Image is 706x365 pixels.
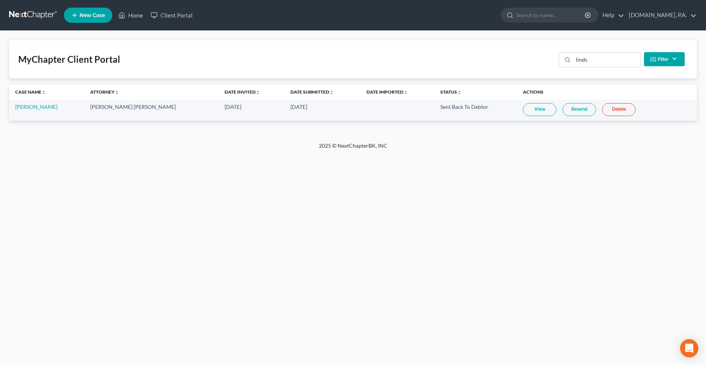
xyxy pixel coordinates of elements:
a: Client Portal [147,8,196,22]
a: [DOMAIN_NAME], P.A. [625,8,696,22]
a: Case Nameunfold_more [15,89,46,95]
td: Sent Back To Debtor [434,100,517,121]
i: unfold_more [115,90,119,95]
td: [PERSON_NAME] [PERSON_NAME] [84,100,218,121]
a: Home [115,8,147,22]
i: unfold_more [329,90,334,95]
div: MyChapter Client Portal [18,53,120,65]
a: Delete [602,103,636,116]
a: Statusunfold_more [440,89,462,95]
i: unfold_more [256,90,260,95]
div: 2025 © NextChapterBK, INC [136,142,570,156]
input: Search by name... [516,8,586,22]
th: Actions [517,84,697,100]
a: Attorneyunfold_more [90,89,119,95]
i: unfold_more [41,90,46,95]
span: [DATE] [225,104,241,110]
a: Date Invitedunfold_more [225,89,260,95]
span: [DATE] [290,104,307,110]
a: Date Submittedunfold_more [290,89,334,95]
a: [PERSON_NAME] [15,104,57,110]
i: unfold_more [403,90,408,95]
div: Open Intercom Messenger [680,339,698,357]
a: View [523,103,556,116]
a: Help [599,8,624,22]
a: Date Importedunfold_more [367,89,408,95]
i: unfold_more [457,90,462,95]
button: Filter [644,52,685,66]
a: Resend [563,103,596,116]
span: New Case [80,13,105,18]
input: Search... [573,53,641,67]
